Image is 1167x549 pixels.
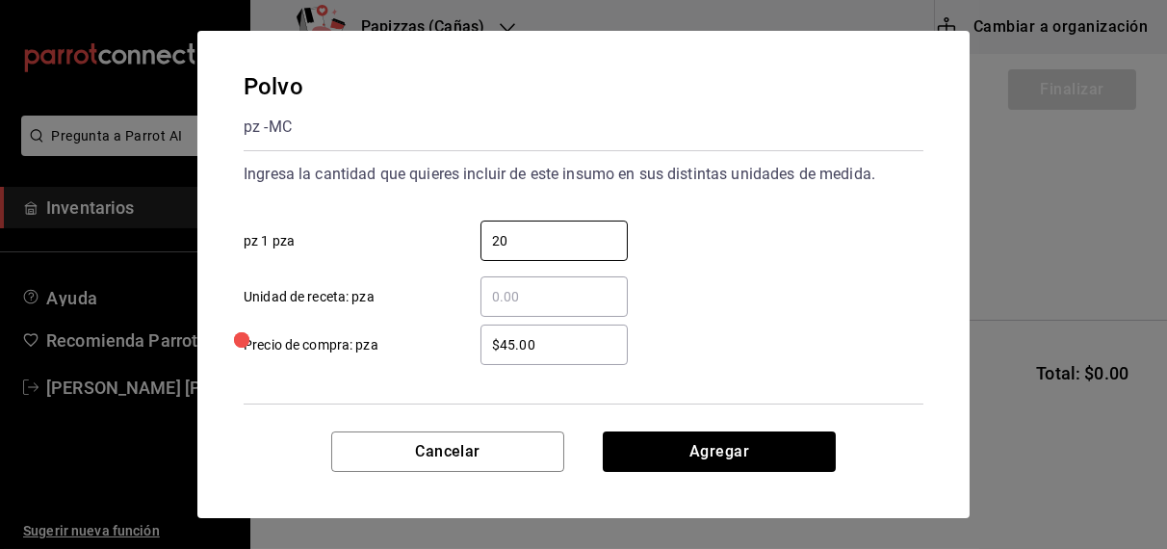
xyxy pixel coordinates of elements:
span: 20.00 pza [481,428,629,454]
span: Precio de compra: pza [244,335,378,355]
input: Precio de compra: pza [480,333,628,356]
input: pz 1 pza [480,229,628,252]
button: Cancelar [331,431,564,472]
div: Polvo [244,69,303,104]
div: Total: [244,428,288,454]
button: Agregar [603,431,836,472]
div: Ingresa la cantidad que quieres incluir de este insumo en sus distintas unidades de medida. [244,159,923,190]
span: pz 1 pza [244,231,295,251]
div: pz - MC [244,112,303,143]
span: Unidad de receta: pza [244,287,375,307]
input: Unidad de receta: pza [480,285,628,308]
